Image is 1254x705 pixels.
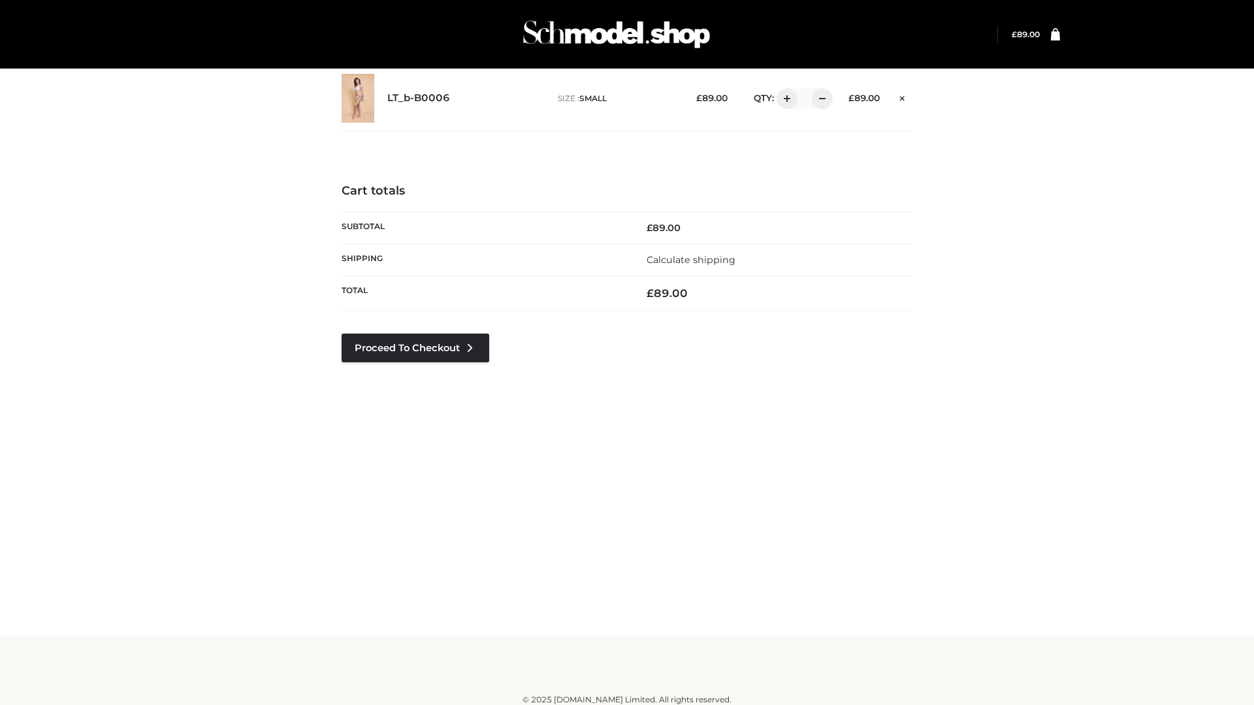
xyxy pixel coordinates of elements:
th: Subtotal [342,211,627,243]
bdi: 89.00 [848,93,880,103]
span: £ [647,287,654,300]
span: £ [696,93,702,103]
div: QTY: [741,88,828,109]
a: Proceed to Checkout [342,334,489,362]
a: Calculate shipping [647,254,735,266]
img: Schmodel Admin 964 [519,8,715,60]
bdi: 89.00 [647,287,688,300]
p: size : [558,93,676,104]
a: Remove this item [893,88,912,105]
span: SMALL [579,93,607,103]
bdi: 89.00 [696,93,728,103]
span: £ [848,93,854,103]
span: £ [647,222,652,234]
a: £89.00 [1012,29,1040,39]
bdi: 89.00 [1012,29,1040,39]
a: LT_b-B0006 [387,92,450,104]
th: Total [342,276,627,311]
h4: Cart totals [342,184,912,198]
span: £ [1012,29,1017,39]
th: Shipping [342,243,627,275]
bdi: 89.00 [647,222,681,234]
